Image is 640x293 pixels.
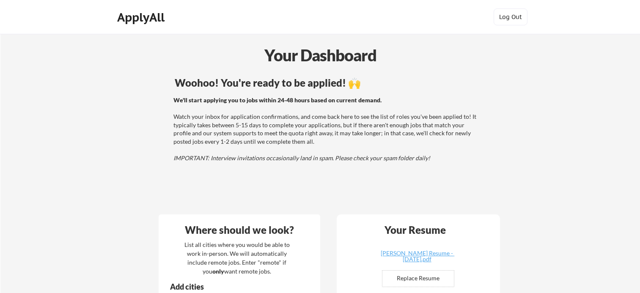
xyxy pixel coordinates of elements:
div: Add cities [170,283,299,290]
strong: We'll start applying you to jobs within 24-48 hours based on current demand. [173,96,382,104]
strong: only [212,268,224,275]
div: List all cities where you would be able to work in-person. We will automatically include remote j... [179,240,295,276]
div: Woohoo! You're ready to be applied! 🙌 [175,78,480,88]
button: Log Out [494,8,527,25]
div: Your Resume [374,225,457,235]
div: Where should we look? [161,225,318,235]
div: [PERSON_NAME] Resume - [DATE].pdf [367,250,467,262]
a: [PERSON_NAME] Resume - [DATE].pdf [367,250,467,263]
div: Watch your inbox for application confirmations, and come back here to see the list of roles you'v... [173,96,478,162]
div: ApplyAll [117,10,167,25]
em: IMPORTANT: Interview invitations occasionally land in spam. Please check your spam folder daily! [173,154,430,162]
div: Your Dashboard [1,43,640,67]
